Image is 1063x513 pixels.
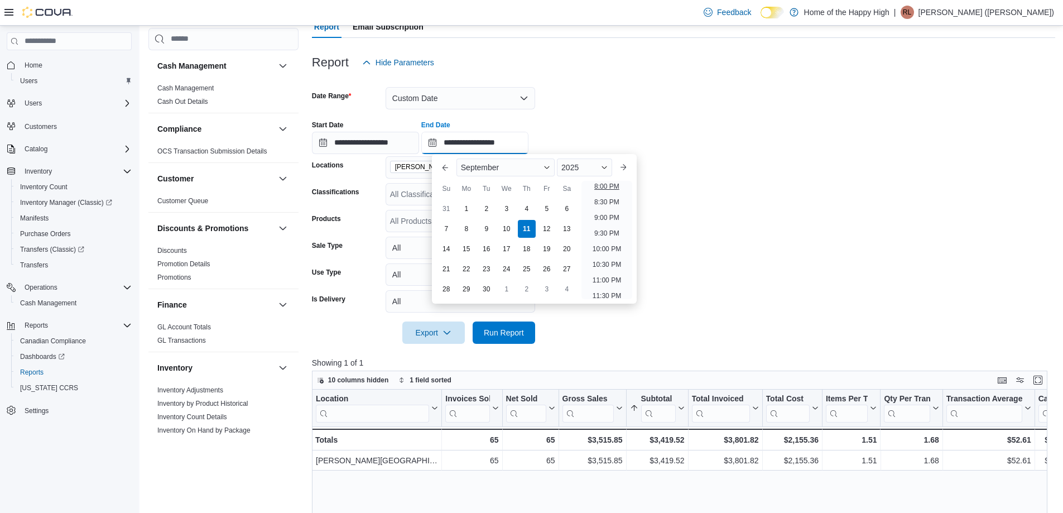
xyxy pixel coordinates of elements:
a: Promotion Details [157,260,210,268]
button: Cash Management [276,59,290,73]
div: Button. Open the year selector. 2025 is currently selected. [557,159,612,176]
span: Inventory Manager (Classic) [20,198,112,207]
div: day-17 [498,240,516,258]
a: Purchase Orders [16,227,75,241]
span: Reports [16,366,132,379]
button: Inventory [20,165,56,178]
label: Locations [312,161,344,170]
div: day-3 [498,200,516,218]
span: Manifests [16,212,132,225]
div: Invoices Sold [445,394,489,405]
span: Estevan - Estevan Plaza - Fire & Flower [390,161,496,173]
button: Net Sold [506,394,555,423]
button: Enter fullscreen [1031,373,1045,387]
li: 9:30 PM [590,227,624,240]
span: Discounts [157,246,187,255]
button: Operations [2,280,136,295]
span: Home [20,58,132,72]
button: Previous Month [436,159,454,176]
div: day-4 [558,280,576,298]
div: day-2 [478,200,496,218]
a: Transfers [16,258,52,272]
a: Home [20,59,47,72]
div: day-3 [538,280,556,298]
h3: Discounts & Promotions [157,223,248,234]
span: Export [409,322,458,344]
button: Purchase Orders [11,226,136,242]
span: Transfers [16,258,132,272]
h3: Finance [157,299,187,310]
a: GL Transactions [157,337,206,344]
ul: Time [581,181,632,299]
label: Is Delivery [312,295,345,304]
div: $52.61 [946,433,1031,447]
label: Products [312,214,341,223]
button: Invoices Sold [445,394,498,423]
div: day-1 [458,200,475,218]
span: Manifests [20,214,49,223]
button: Location [316,394,438,423]
div: day-27 [558,260,576,278]
div: $2,155.36 [766,433,818,447]
a: Feedback [699,1,756,23]
span: OCS Transaction Submission Details [157,147,267,156]
a: Promotions [157,274,191,281]
div: Finance [148,320,299,352]
a: Manifests [16,212,53,225]
button: All [386,263,535,286]
span: Inventory On Hand by Package [157,426,251,435]
div: Subtotal [641,394,675,423]
button: Compliance [157,123,274,135]
button: All [386,237,535,259]
a: Inventory Manager (Classic) [11,195,136,210]
label: Classifications [312,188,359,196]
a: Transfers (Classic) [11,242,136,257]
div: Button. Open the month selector. September is currently selected. [456,159,555,176]
button: Cash Management [157,60,274,71]
div: Subtotal [641,394,675,405]
div: Total Invoiced [691,394,749,423]
button: Canadian Compliance [11,333,136,349]
li: 10:30 PM [588,258,626,271]
button: Cash Management [11,295,136,311]
a: Cash Management [157,84,214,92]
div: day-13 [558,220,576,238]
a: Inventory Count [16,180,72,194]
span: Customers [20,119,132,133]
div: Items Per Transaction [826,394,868,405]
div: day-28 [437,280,455,298]
span: Transfers (Classic) [20,245,84,254]
span: 2025 [561,163,579,172]
span: Canadian Compliance [16,334,132,348]
div: Total Cost [766,394,809,405]
a: Dashboards [16,350,69,363]
div: Location [316,394,429,423]
span: RL [903,6,911,19]
button: Subtotal [629,394,684,423]
button: Inventory [276,361,290,375]
div: day-26 [538,260,556,278]
button: [US_STATE] CCRS [11,380,136,396]
span: Reports [25,321,48,330]
div: day-8 [458,220,475,238]
p: [PERSON_NAME] ([PERSON_NAME]) [918,6,1055,19]
span: Report [314,16,339,38]
button: Reports [11,365,136,380]
h3: Inventory [157,362,193,373]
div: Totals [315,433,438,447]
button: Compliance [276,122,290,136]
span: Dark Mode [761,18,761,19]
span: Inventory [25,167,52,176]
div: Cash Management [148,81,299,113]
div: $3,801.82 [691,433,758,447]
button: Hide Parameters [358,51,439,74]
button: All [386,290,535,313]
span: September [461,163,499,172]
span: Customer Queue [157,196,208,205]
div: day-2 [518,280,536,298]
span: GL Transactions [157,336,206,345]
div: Su [437,180,455,198]
span: Purchase Orders [20,229,71,238]
label: End Date [421,121,450,130]
span: Inventory Count [20,183,68,191]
